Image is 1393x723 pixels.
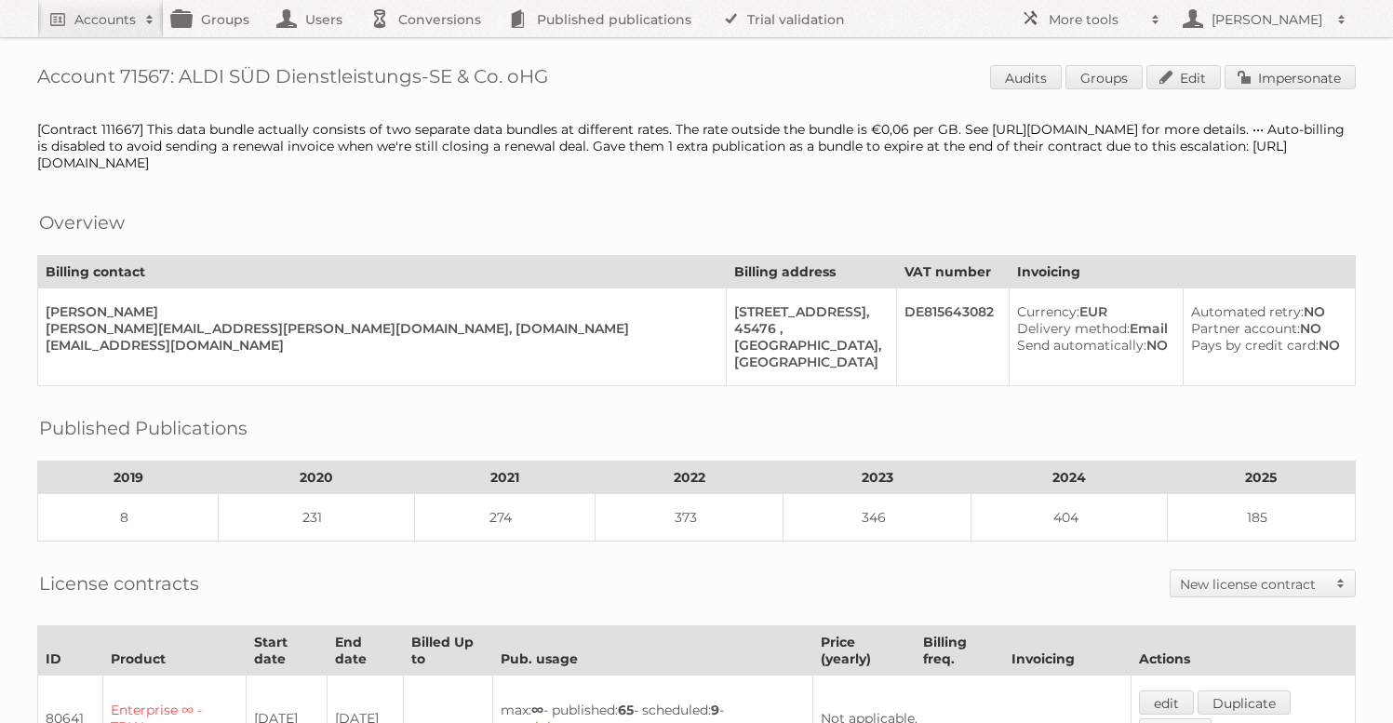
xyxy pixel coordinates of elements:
[1017,303,1168,320] div: EUR
[1017,337,1146,354] span: Send automatically:
[37,65,1356,93] h1: Account 71567: ALDI SÜD Dienstleistungs-SE & Co. oHG
[1167,494,1355,542] td: 185
[327,626,403,676] th: End date
[1191,337,1340,354] div: NO
[897,288,1010,386] td: DE815643082
[897,256,1010,288] th: VAT number
[1191,337,1319,354] span: Pays by credit card:
[414,462,595,494] th: 2021
[734,320,881,337] div: 45476 ,
[595,462,783,494] th: 2022
[1131,626,1355,676] th: Actions
[1191,303,1340,320] div: NO
[813,626,916,676] th: Price (yearly)
[1191,320,1340,337] div: NO
[1017,320,1168,337] div: Email
[734,337,881,354] div: [GEOGRAPHIC_DATA],
[971,462,1167,494] th: 2024
[1180,575,1327,594] h2: New license contract
[1225,65,1356,89] a: Impersonate
[493,626,813,676] th: Pub. usage
[74,10,136,29] h2: Accounts
[1017,320,1130,337] span: Delivery method:
[39,208,125,236] h2: Overview
[1065,65,1143,89] a: Groups
[734,303,881,320] div: [STREET_ADDRESS],
[1017,337,1168,354] div: NO
[1010,256,1356,288] th: Invoicing
[414,494,595,542] td: 274
[246,626,327,676] th: Start date
[531,702,543,718] strong: ∞
[39,569,199,597] h2: License contracts
[219,462,414,494] th: 2020
[1191,320,1300,337] span: Partner account:
[784,462,971,494] th: 2023
[46,320,711,354] div: [PERSON_NAME][EMAIL_ADDRESS][PERSON_NAME][DOMAIN_NAME], [DOMAIN_NAME][EMAIL_ADDRESS][DOMAIN_NAME]
[1207,10,1328,29] h2: [PERSON_NAME]
[727,256,897,288] th: Billing address
[38,256,727,288] th: Billing contact
[1146,65,1221,89] a: Edit
[1017,303,1079,320] span: Currency:
[784,494,971,542] td: 346
[38,462,219,494] th: 2019
[37,121,1356,171] div: [Contract 111667] This data bundle actually consists of two separate data bundles at different ra...
[403,626,493,676] th: Billed Up to
[990,65,1062,89] a: Audits
[38,626,103,676] th: ID
[595,494,783,542] td: 373
[1327,570,1355,596] span: Toggle
[1171,570,1355,596] a: New license contract
[618,702,634,718] strong: 65
[711,702,719,718] strong: 9
[46,303,711,320] div: [PERSON_NAME]
[1049,10,1142,29] h2: More tools
[103,626,247,676] th: Product
[1191,303,1304,320] span: Automated retry:
[1004,626,1132,676] th: Invoicing
[219,494,414,542] td: 231
[38,494,219,542] td: 8
[971,494,1167,542] td: 404
[916,626,1004,676] th: Billing freq.
[734,354,881,370] div: [GEOGRAPHIC_DATA]
[1167,462,1355,494] th: 2025
[1198,690,1291,715] a: Duplicate
[1139,690,1194,715] a: edit
[39,414,248,442] h2: Published Publications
